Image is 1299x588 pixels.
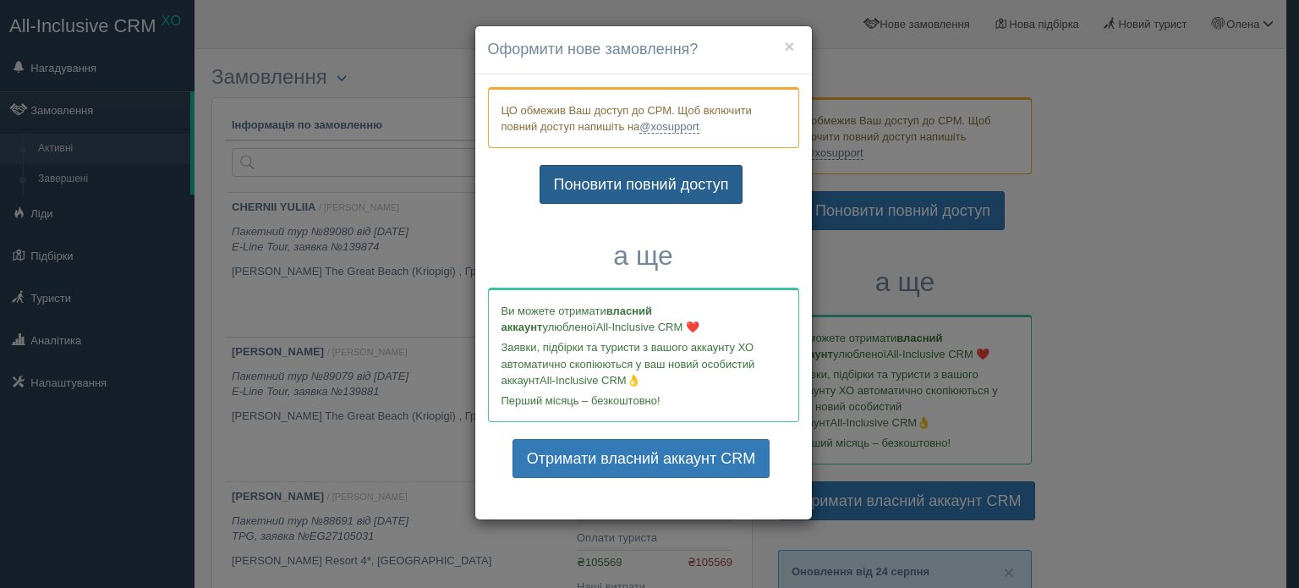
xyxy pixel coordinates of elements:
span: All-Inclusive CRM ❤️ [596,321,699,333]
h3: а ще [488,241,799,271]
p: Ви можете отримати улюбленої [502,303,786,335]
h4: Оформити нове замовлення? [488,39,799,61]
div: ЦО обмежив Ваш доступ до СРМ. Щоб включити повний доступ напишіть на [488,87,799,148]
a: Отримати власний аккаунт CRM [512,439,770,478]
span: All-Inclusive CRM👌 [540,374,640,387]
p: Перший місяць – безкоштовно! [502,393,786,409]
p: Заявки, підбірки та туристи з вашого аккаунту ХО автоматично скопіюються у ваш новий особистий ак... [502,339,786,387]
a: Поновити повний доступ [540,165,743,204]
a: @xosupport [639,120,699,134]
b: власний аккаунт [502,305,653,333]
button: × [784,37,794,55]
